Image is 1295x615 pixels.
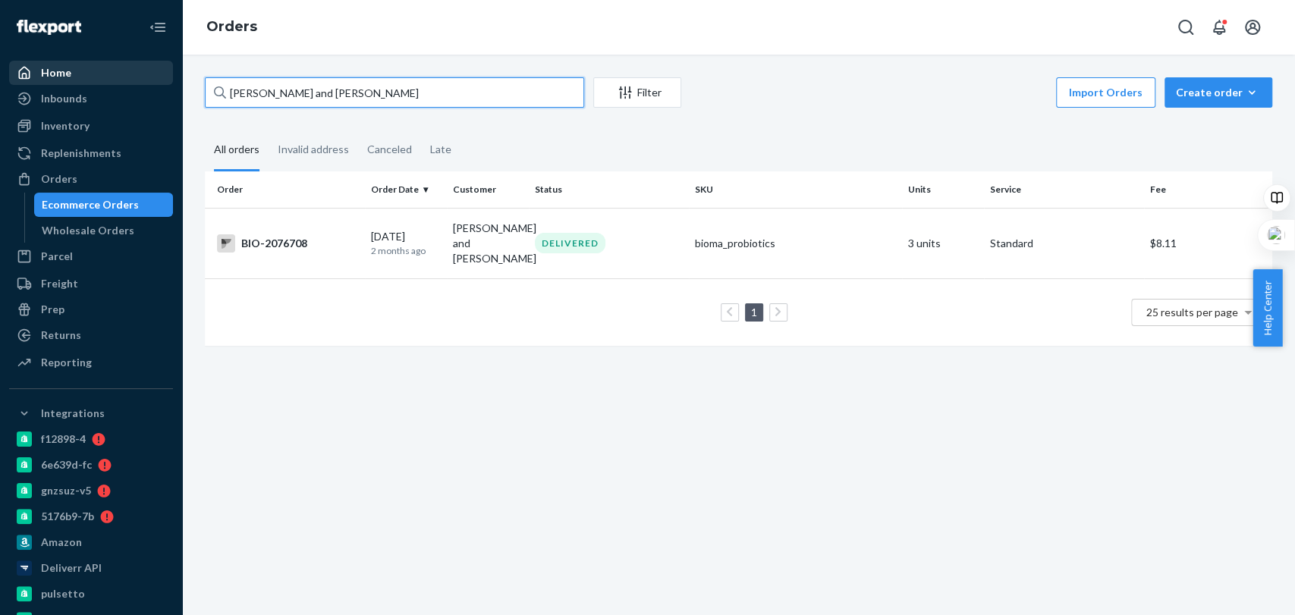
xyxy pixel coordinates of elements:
div: bioma_probiotics [695,236,896,251]
div: Prep [41,302,64,317]
p: Standard [990,236,1138,251]
ol: breadcrumbs [194,5,269,49]
th: Fee [1144,171,1272,208]
button: Open Search Box [1171,12,1201,42]
th: Service [984,171,1144,208]
div: gnzsuz-v5 [41,483,91,498]
div: 6e639d-fc [41,457,92,472]
div: Invalid address [278,130,349,169]
div: [DATE] [371,229,441,257]
a: Orders [9,167,173,191]
div: Deliverr API [41,560,102,576]
span: 25 results per page [1146,306,1238,318]
th: Order Date [365,171,447,208]
div: Create order [1176,85,1261,100]
a: Freight [9,271,173,296]
button: Integrations [9,401,173,425]
td: [PERSON_NAME] and [PERSON_NAME] [447,208,529,278]
td: $8.11 [1144,208,1272,278]
div: DELIVERED [535,233,605,253]
a: Inventory [9,114,173,138]
a: Wholesale Orders [34,218,174,243]
a: Inbounds [9,86,173,111]
div: f12898-4 [41,431,86,447]
div: Inbounds [41,91,87,106]
th: Order [205,171,365,208]
a: Prep [9,297,173,322]
p: 2 months ago [371,244,441,257]
div: Integrations [41,406,105,421]
a: Parcel [9,244,173,268]
div: Wholesale Orders [42,223,134,238]
button: Filter [593,77,681,108]
div: BIO-2076708 [217,234,359,253]
a: Orders [206,18,257,35]
div: Inventory [41,118,90,133]
td: 3 units [902,208,984,278]
button: Help Center [1253,269,1282,347]
div: All orders [214,130,259,171]
div: 5176b9-7b [41,509,94,524]
th: Units [902,171,984,208]
div: Ecommerce Orders [42,197,139,212]
div: Canceled [367,130,412,169]
th: Status [529,171,689,208]
button: Close Navigation [143,12,173,42]
a: Home [9,61,173,85]
a: f12898-4 [9,427,173,451]
a: Deliverr API [9,556,173,580]
th: SKU [689,171,902,208]
a: Page 1 is your current page [748,306,760,318]
a: 6e639d-fc [9,453,173,477]
img: Flexport logo [17,20,81,35]
input: Search orders [205,77,584,108]
div: Home [41,65,71,80]
a: Returns [9,323,173,347]
div: Reporting [41,355,92,370]
a: pulsetto [9,582,173,606]
div: Customer [453,183,523,196]
div: Parcel [41,249,73,264]
button: Open account menu [1237,12,1268,42]
a: Replenishments [9,141,173,165]
a: gnzsuz-v5 [9,479,173,503]
button: Open notifications [1204,12,1234,42]
button: Create order [1165,77,1272,108]
div: Replenishments [41,146,121,161]
div: Amazon [41,535,82,550]
div: Late [430,130,451,169]
a: Reporting [9,350,173,375]
div: Orders [41,171,77,187]
div: pulsetto [41,586,85,601]
div: Returns [41,328,81,343]
div: Freight [41,276,78,291]
div: Filter [594,85,681,100]
a: Amazon [9,530,173,554]
a: 5176b9-7b [9,504,173,529]
a: Ecommerce Orders [34,193,174,217]
button: Import Orders [1056,77,1155,108]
